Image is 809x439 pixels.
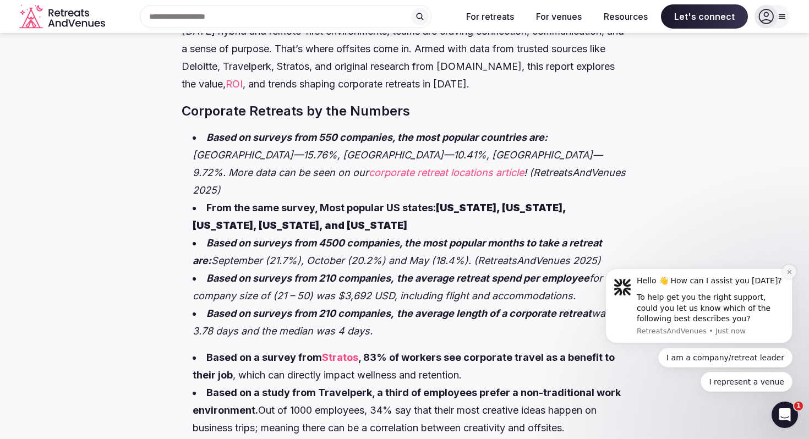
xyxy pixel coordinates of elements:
[19,4,107,29] a: Visit the homepage
[48,72,195,81] p: Message from RetreatsAndVenues, sent Just now
[397,308,592,319] em: the average length of a corporate retreat
[206,308,394,319] em: Based on surveys from 210 companies,
[182,5,627,93] p: Corporate retreats have transformed from indulgent perks into essential business strategies. In [...
[589,255,809,433] iframe: Intercom notifications message
[17,93,204,137] div: Quick reply options
[206,131,548,143] em: Based on surveys from 550 companies, the most popular countries are:
[69,93,204,113] button: Quick reply: I am a company/retreat leader
[772,402,798,428] iframe: Intercom live chat
[48,21,195,32] div: Hello 👋 How can I assist you [DATE]?
[17,14,204,89] div: message notification from RetreatsAndVenues, Just now. Hello 👋 How can I assist you today? To hel...
[25,24,42,41] img: Profile image for RetreatsAndVenues
[193,349,627,384] li: , which can directly impact wellness and retention.
[794,402,803,410] span: 1
[182,102,627,120] h3: Corporate Retreats by the Numbers
[206,272,394,284] em: Based on surveys from 210 companies,
[527,4,591,29] button: For venues
[48,21,195,69] div: Message content
[193,237,602,266] em: Based on surveys from 4500 companies, the most popular months to take a retreat are:
[193,384,627,437] li: Out of 1000 employees, 34% say that their most creative ideas happen on business trips; meaning t...
[193,149,603,178] em: [GEOGRAPHIC_DATA]—15.76%, [GEOGRAPHIC_DATA]—10.41%, [GEOGRAPHIC_DATA]—9.72%. More data can be see...
[661,4,748,29] span: Let's connect
[48,37,195,70] div: To help get you the right support, could you let us know which of the following best describes you?
[193,10,207,24] button: Dismiss notification
[595,4,657,29] button: Resources
[457,4,523,29] button: For retreats
[322,352,358,363] a: Stratos
[369,167,524,178] a: corporate retreat locations article
[211,255,601,266] em: September (21.7%), October (20.2%) and May (18.4%). (RetreatsAndVenues 2025)
[193,202,566,231] strong: From the same survey, Most popular US states:
[226,78,243,90] a: ROI
[397,272,589,284] em: the average retreat spend per employee
[206,352,322,363] strong: Based on a survey from
[19,4,107,29] svg: Retreats and Venues company logo
[193,352,615,381] strong: , 83% of workers see corporate travel as a benefit to their job
[193,387,621,416] strong: Based on a study from Travelperk, a third of employees prefer a non-traditional work environment.
[112,117,204,137] button: Quick reply: I represent a venue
